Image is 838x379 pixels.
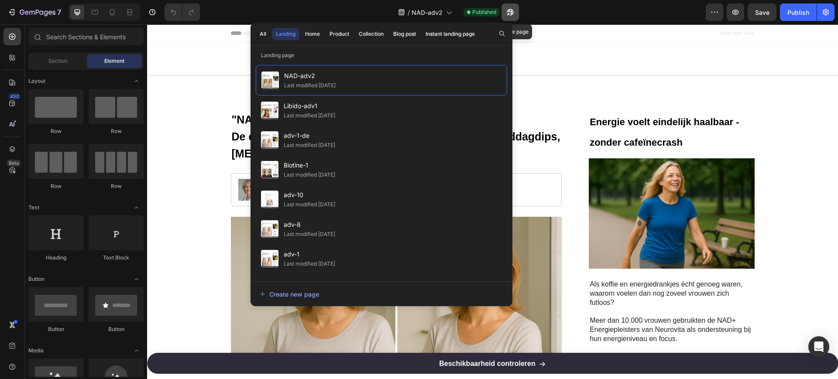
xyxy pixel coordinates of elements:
[301,28,324,40] button: Home
[412,8,443,17] span: NAD-adv2
[121,168,134,173] span: [DATE]
[443,319,606,355] p: Veel van hen gaven aan dat ze binnen enkele dagen verschil merkten – stabielere energie, minder v...
[284,101,335,111] span: Libido-adv1
[130,74,144,88] span: Toggle open
[104,57,124,65] span: Element
[443,92,592,123] strong: Energie voelt eindelijk haalbaar - zonder cafeïnecrash
[3,3,65,21] button: 7
[85,106,413,135] strong: De doorbraak die vrouwen EINDELIJK bevrijdt van middagdips, [MEDICAL_DATA] en energietekort na 40"
[57,7,61,17] p: 7
[130,344,144,358] span: Toggle open
[284,111,335,120] div: Last modified [DATE]
[393,30,416,38] div: Blog post
[28,275,45,283] span: Button
[28,127,83,135] div: Row
[28,77,45,85] span: Layout
[85,89,206,101] strong: "NAD+ Energiepleister:
[284,259,335,268] div: Last modified [DATE]
[89,182,144,190] div: Row
[284,219,335,230] span: adv-8
[284,141,335,150] div: Last modified [DATE]
[472,8,496,16] span: Published
[48,57,67,65] span: Section
[259,285,504,303] button: Create new page
[330,30,349,38] div: Product
[284,190,335,200] span: adv-10
[260,290,319,299] div: Create new page
[276,30,295,38] div: Landing
[284,200,335,209] div: Last modified [DATE]
[808,336,829,357] div: Open Intercom Messenger
[284,171,335,179] div: Last modified [DATE]
[28,325,83,333] div: Button
[443,292,606,319] p: Meer dan 10.000 vrouwen gebruikten de NAD+ Energiepleisters van Neurovita als ondersteuning bij h...
[165,3,200,21] div: Undo/Redo
[91,154,113,176] img: gempages_576157732831232963-e1745a58-cc1d-49c6-9c11-b1b022664bb6.png
[28,204,39,212] span: Text
[260,30,266,38] div: All
[389,28,420,40] button: Blog post
[426,30,475,38] div: Instant landing page
[422,28,479,40] button: Instant landing page
[147,24,838,379] iframe: Design area
[284,160,335,171] span: Biotine-1
[272,28,299,40] button: Landing
[284,230,335,239] div: Last modified [DATE]
[355,28,388,40] button: Collection
[130,272,144,286] span: Toggle open
[89,127,144,135] div: Row
[326,28,353,40] button: Product
[748,3,776,21] button: Save
[305,30,320,38] div: Home
[284,71,336,81] span: NAD-adv2
[780,3,817,21] button: Publish
[7,160,21,167] div: Beta
[443,256,606,283] p: Als koffie en energiedrankjes écht genoeg waren, waarom voelen dan nog zoveel vrouwen zich futloos?
[284,249,335,259] span: adv-1
[28,347,44,355] span: Media
[442,134,607,244] img: gempages_576157732831232963-32d8b066-7210-4d6f-a205-cebea2fa35f7.png
[89,254,144,262] div: Text Block
[324,27,367,40] img: gempages_576157732831232963-62551cb0-2e12-4471-9779-73bc539a16d9.png
[28,28,144,45] input: Search Sections & Elements
[755,9,769,16] span: Save
[28,182,83,190] div: Row
[408,8,410,17] span: /
[130,201,144,215] span: Toggle open
[8,93,21,100] div: 450
[787,8,809,17] div: Publish
[284,81,336,90] div: Last modified [DATE]
[89,325,144,333] div: Button
[121,158,198,163] span: Geschreven door Dr. [PERSON_NAME]
[256,28,270,40] button: All
[292,335,388,344] p: Beschikbaarheid controleren
[251,51,512,60] p: Landing page
[284,130,335,141] span: adv-1-de
[28,254,83,262] div: Heading
[359,30,384,38] div: Collection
